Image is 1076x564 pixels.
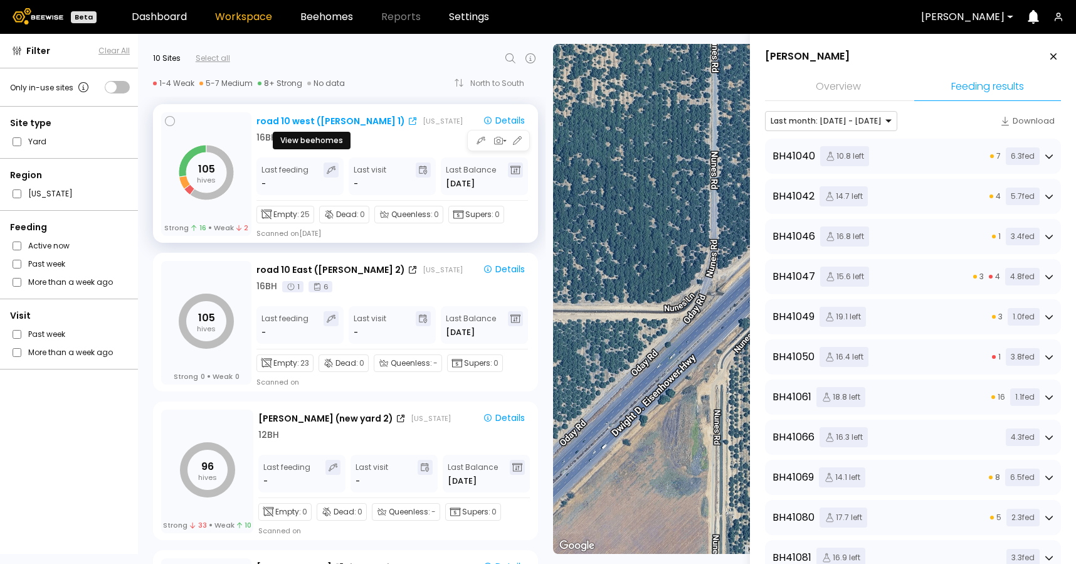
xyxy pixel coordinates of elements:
[445,503,501,521] div: Supers:
[374,206,443,223] div: Queenless:
[556,538,598,554] a: Open this area in Google Maps (opens a new window)
[196,53,230,64] div: Select all
[261,178,267,190] div: -
[307,78,345,88] div: No data
[381,12,421,22] span: Reports
[261,326,267,339] div: -
[236,223,248,232] span: 2
[28,327,65,341] label: Past week
[820,508,867,528] span: 17.7 left
[28,346,113,359] label: More than a week ago
[994,111,1061,131] button: Download
[235,372,240,381] span: 0
[493,358,498,369] span: 0
[261,311,309,339] div: Last feeding
[201,372,205,381] span: 0
[258,78,302,88] div: 8+ Strong
[71,11,97,23] div: Beta
[258,412,393,425] div: [PERSON_NAME] (new yard 2)
[198,311,215,325] tspan: 105
[300,209,310,220] span: 25
[199,78,253,88] div: 5-7 Medium
[483,412,525,423] div: Details
[319,354,369,372] div: Dead:
[201,459,214,474] tspan: 96
[1010,388,1040,406] span: 1.1 fed
[448,206,504,223] div: Supers:
[28,187,73,200] label: [US_STATE]
[989,191,1001,202] div: 4
[354,326,358,339] div: -
[317,503,367,521] div: Dead:
[153,53,181,64] div: 10 Sites
[374,354,442,372] div: Queenless:
[990,151,1001,162] div: 7
[449,12,489,22] a: Settings
[483,263,525,275] div: Details
[359,358,364,369] span: 0
[354,162,386,190] div: Last visit
[191,223,206,232] span: 16
[446,162,496,190] div: Last Balance
[816,387,865,407] span: 18.8 left
[973,271,984,282] div: 3
[237,521,251,529] span: 10
[819,467,865,487] span: 14.1 left
[163,521,251,529] div: Strong Weak
[1006,188,1040,205] span: 5.7 fed
[1000,115,1055,127] div: Download
[1006,348,1040,366] span: 3.8 fed
[1005,268,1040,285] span: 4.8 fed
[989,271,1000,282] div: 4
[356,475,360,487] div: -
[820,427,868,447] span: 16.3 left
[256,280,277,293] div: 16 BH
[198,472,217,482] tspan: hives
[423,265,463,275] div: [US_STATE]
[989,472,1000,483] div: 8
[820,186,868,206] span: 14.7 left
[256,115,405,128] div: road 10 west ([PERSON_NAME] 1)
[748,545,802,554] button: Keyboard shortcuts
[10,169,130,182] div: Region
[197,175,216,185] tspan: hives
[478,411,530,426] button: Details
[258,503,312,521] div: Empty:
[360,209,365,220] span: 0
[423,116,463,126] div: [US_STATE]
[483,115,525,126] div: Details
[10,117,130,130] div: Site type
[992,231,1001,242] div: 1
[258,526,301,536] div: Scanned on
[431,506,436,518] span: -
[434,209,439,220] span: 0
[258,428,279,442] div: 12 BH
[773,269,815,284] div: BH 41047
[256,354,314,372] div: Empty:
[773,149,815,164] div: BH 41040
[820,146,869,166] span: 10.8 left
[13,8,63,24] img: Beewise logo
[411,413,451,423] div: [US_STATE]
[820,307,866,327] span: 19.1 left
[132,12,187,22] a: Dashboard
[433,358,438,369] span: -
[765,74,912,101] li: Overview
[1006,147,1040,165] span: 6.3 fed
[773,229,815,244] div: BH 41046
[495,209,500,220] span: 0
[820,267,869,287] span: 15.6 left
[990,512,1001,523] div: 5
[446,326,475,339] span: [DATE]
[256,377,299,387] div: Scanned on
[300,358,309,369] span: 23
[164,223,248,232] div: Strong Weak
[28,135,46,148] label: Yard
[992,351,1001,363] div: 1
[10,80,91,95] div: Only in-use sites
[153,78,194,88] div: 1-4 Weak
[300,12,353,22] a: Beehomes
[470,80,533,87] div: North to South
[478,262,530,277] button: Details
[492,506,497,518] span: 0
